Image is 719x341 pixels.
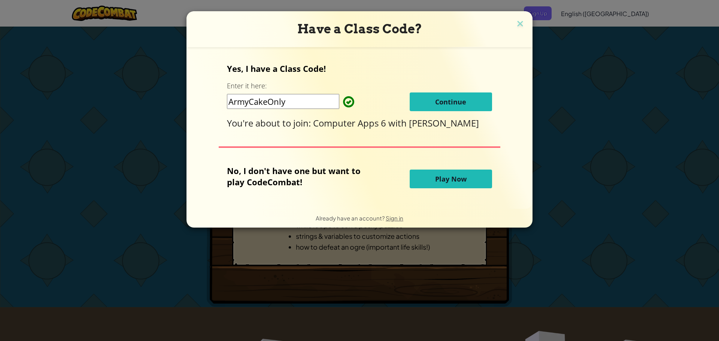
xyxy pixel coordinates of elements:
[227,81,267,91] label: Enter it here:
[227,117,313,129] span: You're about to join:
[409,117,479,129] span: [PERSON_NAME]
[316,214,386,222] span: Already have an account?
[515,19,525,30] img: close icon
[227,63,492,74] p: Yes, I have a Class Code!
[388,117,409,129] span: with
[297,21,422,36] span: Have a Class Code?
[313,117,388,129] span: Computer Apps 6
[435,97,466,106] span: Continue
[435,174,467,183] span: Play Now
[410,92,492,111] button: Continue
[410,170,492,188] button: Play Now
[386,214,403,222] a: Sign in
[227,165,372,188] p: No, I don't have one but want to play CodeCombat!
